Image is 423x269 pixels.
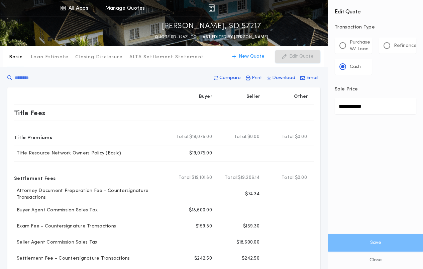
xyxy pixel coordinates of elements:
[282,175,295,181] b: Total:
[14,150,121,157] p: Title Resource Network Owners Policy (Basic)
[350,64,361,70] p: Cash
[298,72,320,84] button: Email
[189,207,212,214] p: $18,600.00
[234,134,247,140] b: Total:
[252,75,262,81] p: Print
[236,239,259,246] p: $18,600.00
[335,86,358,93] p: Sale Price
[14,255,130,262] p: Settlement Fee - Countersignature Transactions
[14,173,56,183] p: Settlement Fees
[306,75,318,81] p: Email
[294,93,308,100] p: Other
[335,24,416,31] p: Transaction Type
[243,223,259,230] p: $159.30
[239,53,265,60] p: New Quote
[275,50,320,63] button: Edit Quote
[225,50,271,63] button: New Quote
[14,132,52,142] p: Title Premiums
[75,54,123,61] p: Closing Disclosure
[192,175,212,181] span: $19,101.80
[244,72,264,84] button: Print
[31,54,69,61] p: Loan Estimate
[335,4,416,16] h4: Edit Quote
[14,207,98,214] p: Buyer Agent Commission Sales Tax
[14,239,97,246] p: Seller Agent Commission Sales Tax
[162,21,261,32] p: [PERSON_NAME], SD 57217
[225,175,238,181] b: Total:
[212,72,243,84] button: Compare
[245,191,259,198] p: $74.34
[246,93,260,100] p: Seller
[189,134,212,140] span: $19,075.00
[14,223,116,230] p: Exam Fee - Countersignature Transactions
[394,43,417,49] p: Refinance
[350,39,370,53] p: Purchase W/ Loan
[242,255,259,262] p: $242.50
[272,75,295,81] p: Download
[189,150,212,157] p: $19,075.00
[328,252,423,269] button: Close
[14,188,170,201] p: Attorney Document Preparation Fee - Countersignature Transactions
[289,53,314,60] p: Edit Quote
[238,175,259,181] span: $19,206.14
[9,54,22,61] p: Basic
[265,72,297,84] button: Download
[247,134,259,140] span: $0.00
[328,234,423,252] button: Save
[295,175,307,181] span: $0.00
[208,4,215,12] img: img
[194,255,212,262] p: $242.50
[295,134,307,140] span: $0.00
[199,93,212,100] p: Buyer
[196,223,212,230] p: $159.30
[335,98,416,114] input: Sale Price
[14,108,45,118] p: Title Fees
[129,54,204,61] p: ALTA Settlement Statement
[179,175,192,181] b: Total:
[155,34,268,41] p: QUOTE SD-12871-TC - LAST EDITED BY [PERSON_NAME]
[219,75,241,81] p: Compare
[176,134,190,140] b: Total:
[282,134,295,140] b: Total:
